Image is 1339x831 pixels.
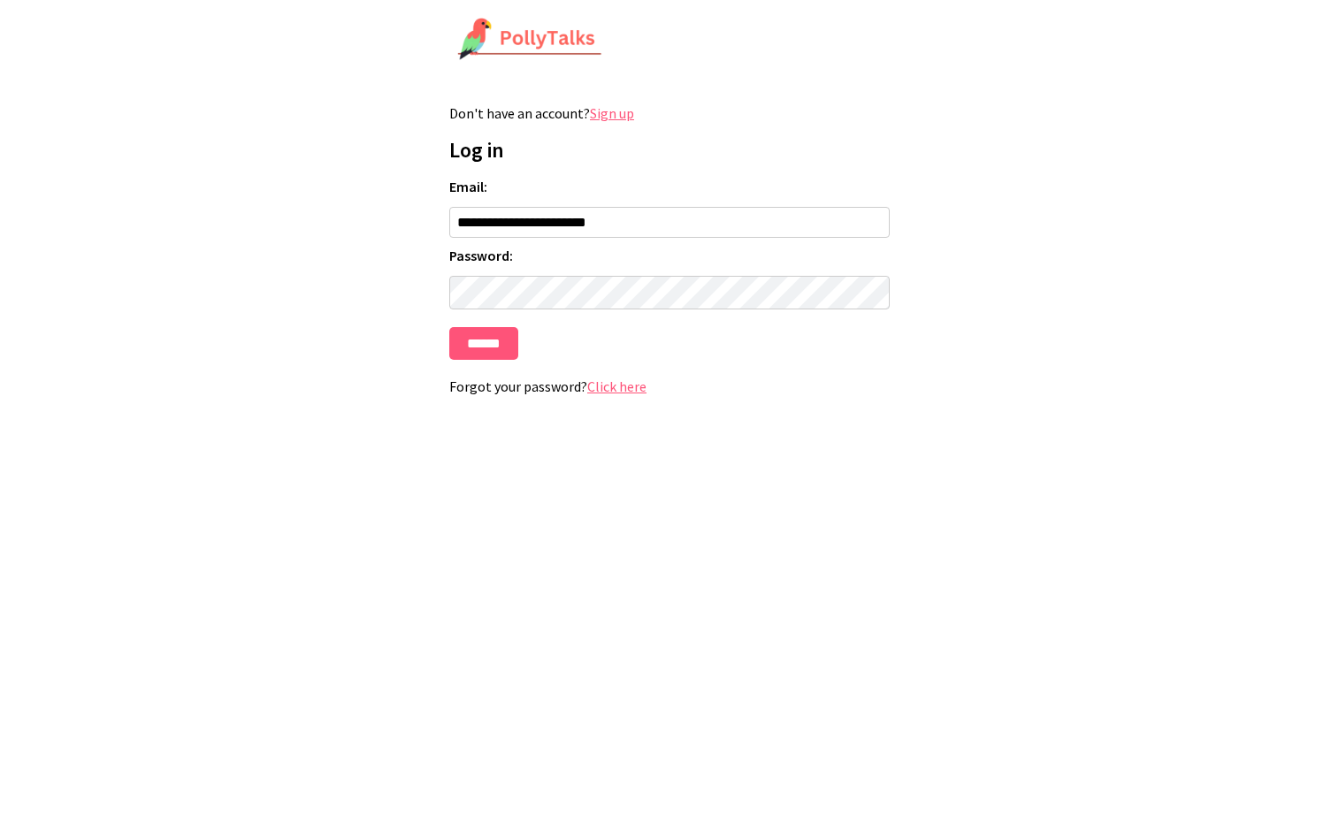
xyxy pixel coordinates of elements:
[449,136,890,164] h1: Log in
[449,377,890,395] p: Forgot your password?
[457,18,602,62] img: PollyTalks Logo
[449,178,890,195] label: Email:
[449,247,890,264] label: Password:
[587,377,647,395] a: Click here
[449,104,890,122] p: Don't have an account?
[590,104,634,122] a: Sign up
